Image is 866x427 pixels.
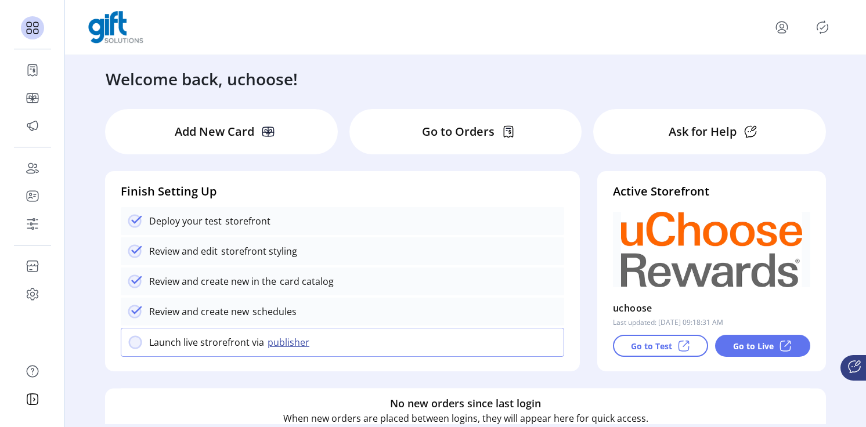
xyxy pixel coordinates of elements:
p: When new orders are placed between logins, they will appear here for quick access. [283,411,648,425]
button: Publisher Panel [813,18,832,37]
button: publisher [264,335,316,349]
p: Go to Test [631,340,672,352]
p: Review and edit [149,244,218,258]
p: Review and create new in the [149,274,276,288]
p: Ask for Help [669,123,737,140]
p: Launch live strorefront via [149,335,264,349]
h4: Finish Setting Up [121,183,564,200]
p: Deploy your test [149,214,222,228]
h3: Welcome back, uchoose! [106,67,298,91]
p: Go to Orders [422,123,495,140]
p: storefront styling [218,244,297,258]
p: Go to Live [733,340,774,352]
button: menu [773,18,791,37]
p: storefront [222,214,270,228]
h4: Active Storefront [613,183,810,200]
img: logo [88,11,143,44]
p: uchoose [613,299,652,317]
p: schedules [249,305,297,319]
p: Add New Card [175,123,254,140]
p: card catalog [276,274,334,288]
p: Review and create new [149,305,249,319]
h6: No new orders since last login [390,396,541,411]
p: Last updated: [DATE] 09:18:31 AM [613,317,723,328]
